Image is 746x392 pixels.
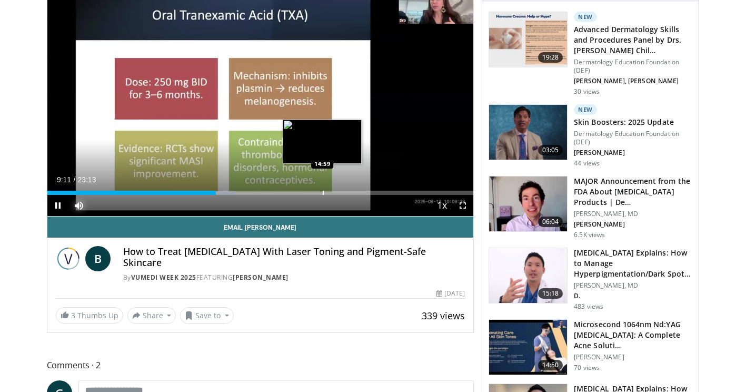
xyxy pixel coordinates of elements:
[233,273,289,282] a: [PERSON_NAME]
[574,104,597,115] p: New
[436,289,465,298] div: [DATE]
[489,248,692,311] a: 15:18 [MEDICAL_DATA] Explains: How to Manage Hyperpigmentation/Dark Spots o… [PERSON_NAME], MD D....
[422,309,465,322] span: 339 views
[489,177,567,231] img: b8d0b268-5ea7-42fe-a1b9-7495ab263df8.150x105_q85_crop-smart_upscale.jpg
[71,310,75,320] span: 3
[131,273,196,282] a: Vumedi Week 2025
[574,302,603,311] p: 483 views
[123,246,465,269] h4: How to Treat [MEDICAL_DATA] With Laser Toning and Pigment-Safe Skincare
[489,12,567,67] img: dd29cf01-09ec-4981-864e-72915a94473e.150x105_q85_crop-smart_upscale.jpg
[574,292,692,300] p: D.
[47,358,474,372] span: Comments 2
[574,281,692,290] p: [PERSON_NAME], MD
[574,231,605,239] p: 6.5K views
[47,191,474,195] div: Progress Bar
[47,195,68,216] button: Pause
[574,159,600,168] p: 44 views
[123,273,465,282] div: By FEATURING
[56,246,81,271] img: Vumedi Week 2025
[574,248,692,279] h3: [MEDICAL_DATA] Explains: How to Manage Hyperpigmentation/Dark Spots o…
[452,195,473,216] button: Fullscreen
[489,105,567,160] img: 5d8405b0-0c3f-45ed-8b2f-ed15b0244802.150x105_q85_crop-smart_upscale.jpg
[574,364,600,372] p: 70 views
[574,149,692,157] p: [PERSON_NAME]
[489,319,692,375] a: 14:50 Microsecond 1064nm Nd:YAG [MEDICAL_DATA]: A Complete Acne Soluti… [PERSON_NAME] 70 views
[489,12,692,96] a: 19:28 New Advanced Dermatology Skills and Procedures Panel by Drs. [PERSON_NAME] Chil… Dermatolog...
[127,307,176,324] button: Share
[283,120,362,164] img: image.jpeg
[574,24,692,56] h3: Advanced Dermatology Skills and Procedures Panel by Drs. [PERSON_NAME] Chil…
[574,87,600,96] p: 30 views
[574,12,597,22] p: New
[431,195,452,216] button: Playback Rate
[74,175,76,184] span: /
[77,175,96,184] span: 23:13
[68,195,89,216] button: Mute
[180,307,234,324] button: Save to
[489,104,692,168] a: 03:05 New Skin Boosters: 2025 Update Dermatology Education Foundation (DEF) [PERSON_NAME] 44 views
[57,175,71,184] span: 9:11
[47,217,474,238] a: Email [PERSON_NAME]
[574,77,692,85] p: [PERSON_NAME], [PERSON_NAME]
[489,176,692,239] a: 06:04 MAJOR Announcement from the FDA About [MEDICAL_DATA] Products | De… [PERSON_NAME], MD [PERS...
[85,246,111,271] a: B
[574,117,692,128] h3: Skin Boosters: 2025 Update
[538,145,563,155] span: 03:05
[574,176,692,208] h3: MAJOR Announcement from the FDA About [MEDICAL_DATA] Products | De…
[574,319,692,351] h3: Microsecond 1064nm Nd:YAG [MEDICAL_DATA]: A Complete Acne Soluti…
[538,217,563,227] span: 06:04
[574,58,692,75] p: Dermatology Education Foundation (DEF)
[538,288,563,299] span: 15:18
[574,353,692,361] p: [PERSON_NAME]
[538,360,563,370] span: 14:50
[489,248,567,303] img: e1503c37-a13a-4aad-9ea8-1e9b5ff728e6.150x105_q85_crop-smart_upscale.jpg
[538,52,563,63] span: 19:28
[574,210,692,218] p: [PERSON_NAME], MD
[574,130,692,146] p: Dermatology Education Foundation (DEF)
[574,220,692,229] p: [PERSON_NAME]
[489,320,567,375] img: 092c87d8-d143-4efc-9437-4fffa04c08c8.150x105_q85_crop-smart_upscale.jpg
[56,307,123,324] a: 3 Thumbs Up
